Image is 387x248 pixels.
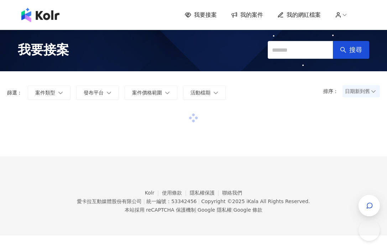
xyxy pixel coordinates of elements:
[143,198,145,204] span: |
[277,11,321,19] a: 我的網紅檔案
[240,11,263,19] span: 我的案件
[146,198,197,204] div: 統一編號：53342456
[7,90,22,95] p: 篩選：
[198,207,232,213] a: Google 隱私權
[231,11,263,19] a: 我的案件
[145,190,162,196] a: Kolr
[287,11,321,19] span: 我的網紅檔案
[183,86,226,100] button: 活動檔期
[359,219,380,241] iframe: Help Scout Beacon - Open
[132,90,162,95] span: 案件價格範圍
[35,90,55,95] span: 案件類型
[162,190,190,196] a: 使用條款
[232,207,234,213] span: |
[196,207,198,213] span: |
[190,190,223,196] a: 隱私權保護
[28,86,70,100] button: 案件類型
[77,198,142,204] div: 愛卡拉互動媒體股份有限公司
[222,190,242,196] a: 聯絡我們
[84,90,104,95] span: 發布平台
[333,41,369,59] button: 搜尋
[194,11,217,19] span: 我要接案
[201,198,310,204] div: Copyright © 2025 All Rights Reserved.
[125,206,262,214] span: 本站採用 reCAPTCHA 保護機制
[345,86,377,97] span: 日期新到舊
[340,47,346,53] span: search
[246,198,258,204] a: iKala
[76,86,119,100] button: 發布平台
[349,46,362,54] span: 搜尋
[323,88,342,94] p: 排序：
[125,86,177,100] button: 案件價格範圍
[18,41,69,59] span: 我要接案
[21,8,59,22] img: logo
[190,90,210,95] span: 活動檔期
[198,198,200,204] span: |
[233,207,262,213] a: Google 條款
[185,11,217,19] a: 我要接案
